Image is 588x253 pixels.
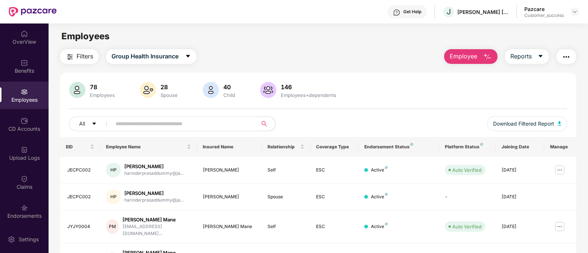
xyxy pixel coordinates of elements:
[92,121,97,127] span: caret-down
[106,163,121,177] div: HP
[554,164,566,176] img: manageButton
[452,166,482,174] div: Auto Verified
[67,223,95,230] div: JYJY0004
[403,9,421,15] div: Get Help
[279,83,338,91] div: 146
[444,49,497,64] button: Employee
[279,92,338,98] div: Employees+dependents
[124,163,184,170] div: [PERSON_NAME]
[69,116,114,131] button: Allcaret-down
[385,223,388,225] img: svg+xml;base64,PHN2ZyB4bWxucz0iaHR0cDovL3d3dy53My5vcmcvMjAwMC9zdmciIHdpZHRoPSI4IiBoZWlnaHQ9IjgiIH...
[124,197,184,204] div: harinderprasaddummy@ja...
[572,9,578,15] img: svg+xml;base64,PHN2ZyBpZD0iRHJvcGRvd24tMzJ4MzIiIHhtbG5zPSJodHRwOi8vd3d3LnczLm9yZy8yMDAwL3N2ZyIgd2...
[262,137,310,157] th: Relationship
[510,52,532,61] span: Reports
[106,219,119,234] div: PM
[410,143,413,146] img: svg+xml;base64,PHN2ZyB4bWxucz0iaHR0cDovL3d3dy53My5vcmcvMjAwMC9zdmciIHdpZHRoPSI4IiBoZWlnaHQ9IjgiIH...
[60,137,100,157] th: EID
[21,204,28,212] img: svg+xml;base64,PHN2ZyBpZD0iRW5kb3JzZW1lbnRzIiB4bWxucz0iaHR0cDovL3d3dy53My5vcmcvMjAwMC9zdmciIHdpZH...
[8,236,15,243] img: svg+xml;base64,PHN2ZyBpZD0iU2V0dGluZy0yMHgyMCIgeG1sbnM9Imh0dHA6Ly93d3cudzMub3JnLzIwMDAvc3ZnIiB3aW...
[21,59,28,66] img: svg+xml;base64,PHN2ZyBpZD0iQmVuZWZpdHMiIHhtbG5zPSJodHRwOi8vd3d3LnczLm9yZy8yMDAwL3N2ZyIgd2lkdGg9Ij...
[487,116,567,131] button: Download Filtered Report
[21,175,28,182] img: svg+xml;base64,PHN2ZyBpZD0iQ2xhaW0iIHhtbG5zPSJodHRwOi8vd3d3LnczLm9yZy8yMDAwL3N2ZyIgd2lkdGg9IjIwIi...
[524,12,564,18] div: Customer_success
[140,82,156,98] img: svg+xml;base64,PHN2ZyB4bWxucz0iaHR0cDovL3d3dy53My5vcmcvMjAwMC9zdmciIHhtbG5zOnhsaW5rPSJodHRwOi8vd3...
[493,120,554,128] span: Download Filtered Report
[197,137,261,157] th: Insured Name
[67,194,95,200] div: JECPC002
[203,82,219,98] img: svg+xml;base64,PHN2ZyB4bWxucz0iaHR0cDovL3d3dy53My5vcmcvMjAwMC9zdmciIHhtbG5zOnhsaW5rPSJodHRwOi8vd3...
[505,49,549,64] button: Reportscaret-down
[502,167,538,174] div: [DATE]
[316,223,353,230] div: ESC
[159,92,179,98] div: Spouse
[159,83,179,91] div: 28
[222,92,237,98] div: Child
[65,53,74,61] img: svg+xml;base64,PHN2ZyB4bWxucz0iaHR0cDovL3d3dy53My5vcmcvMjAwMC9zdmciIHdpZHRoPSIyNCIgaGVpZ2h0PSIyNC...
[123,223,191,237] div: [EMAIL_ADDRESS][DOMAIN_NAME]...
[502,223,538,230] div: [DATE]
[123,216,191,223] div: [PERSON_NAME] Mane
[480,143,483,146] img: svg+xml;base64,PHN2ZyB4bWxucz0iaHR0cDovL3d3dy53My5vcmcvMjAwMC9zdmciIHdpZHRoPSI4IiBoZWlnaHQ9IjgiIH...
[61,31,110,41] span: Employees
[538,53,543,60] span: caret-down
[257,121,272,127] span: search
[203,223,255,230] div: [PERSON_NAME] Mane
[222,83,237,91] div: 40
[268,223,304,230] div: Self
[88,92,116,98] div: Employees
[450,52,477,61] span: Employee
[185,53,191,60] span: caret-down
[111,52,178,61] span: Group Health Insurance
[483,53,492,61] img: svg+xml;base64,PHN2ZyB4bWxucz0iaHR0cDovL3d3dy53My5vcmcvMjAwMC9zdmciIHhtbG5zOnhsaW5rPSJodHRwOi8vd3...
[445,144,490,150] div: Platform Status
[452,223,482,230] div: Auto Verified
[124,170,184,177] div: harinderprasaddummy@ja...
[106,49,196,64] button: Group Health Insurancecaret-down
[124,190,184,197] div: [PERSON_NAME]
[385,193,388,196] img: svg+xml;base64,PHN2ZyB4bWxucz0iaHR0cDovL3d3dy53My5vcmcvMjAwMC9zdmciIHdpZHRoPSI4IiBoZWlnaHQ9IjgiIH...
[371,167,388,174] div: Active
[257,116,276,131] button: search
[106,144,185,150] span: Employee Name
[558,121,562,126] img: svg+xml;base64,PHN2ZyB4bWxucz0iaHR0cDovL3d3dy53My5vcmcvMjAwMC9zdmciIHhtbG5zOnhsaW5rPSJodHRwOi8vd3...
[203,194,255,200] div: [PERSON_NAME]
[77,52,93,61] span: Filters
[393,9,400,16] img: svg+xml;base64,PHN2ZyBpZD0iSGVscC0zMngzMiIgeG1sbnM9Imh0dHA6Ly93d3cudzMub3JnLzIwMDAvc3ZnIiB3aWR0aD...
[371,194,388,200] div: Active
[69,82,85,98] img: svg+xml;base64,PHN2ZyB4bWxucz0iaHR0cDovL3d3dy53My5vcmcvMjAwMC9zdmciIHhtbG5zOnhsaW5rPSJodHRwOi8vd3...
[79,120,85,128] span: All
[496,137,544,157] th: Joining Date
[21,88,28,95] img: svg+xml;base64,PHN2ZyBpZD0iRW1wbG95ZWVzIiB4bWxucz0iaHR0cDovL3d3dy53My5vcmcvMjAwMC9zdmciIHdpZHRoPS...
[364,144,433,150] div: Endorsement Status
[316,167,353,174] div: ESC
[524,6,564,12] div: Pazcare
[21,30,28,37] img: svg+xml;base64,PHN2ZyBpZD0iSG9tZSIgeG1sbnM9Imh0dHA6Ly93d3cudzMub3JnLzIwMDAvc3ZnIiB3aWR0aD0iMjAiIG...
[268,144,299,150] span: Relationship
[21,146,28,153] img: svg+xml;base64,PHN2ZyBpZD0iVXBsb2FkX0xvZ3MiIGRhdGEtbmFtZT0iVXBsb2FkIExvZ3MiIHhtbG5zPSJodHRwOi8vd3...
[447,7,451,16] span: J
[106,189,121,204] div: HP
[385,166,388,169] img: svg+xml;base64,PHN2ZyB4bWxucz0iaHR0cDovL3d3dy53My5vcmcvMjAwMC9zdmciIHdpZHRoPSI4IiBoZWlnaHQ9IjgiIH...
[268,167,304,174] div: Self
[100,137,197,157] th: Employee Name
[66,144,89,150] span: EID
[371,223,388,230] div: Active
[502,194,538,200] div: [DATE]
[60,49,99,64] button: Filters
[203,167,255,174] div: [PERSON_NAME]
[21,117,28,124] img: svg+xml;base64,PHN2ZyBpZD0iQ0RfQWNjb3VudHMiIGRhdGEtbmFtZT0iQ0QgQWNjb3VudHMiIHhtbG5zPSJodHRwOi8vd3...
[457,8,509,15] div: [PERSON_NAME] [PERSON_NAME]
[439,184,496,210] td: -
[260,82,276,98] img: svg+xml;base64,PHN2ZyB4bWxucz0iaHR0cDovL3d3dy53My5vcmcvMjAwMC9zdmciIHhtbG5zOnhsaW5rPSJodHRwOi8vd3...
[562,53,571,61] img: svg+xml;base64,PHN2ZyB4bWxucz0iaHR0cDovL3d3dy53My5vcmcvMjAwMC9zdmciIHdpZHRoPSIyNCIgaGVpZ2h0PSIyNC...
[268,194,304,200] div: Spouse
[67,167,95,174] div: JECPC002
[9,7,57,17] img: New Pazcare Logo
[17,236,41,243] div: Settings
[88,83,116,91] div: 78
[554,221,566,232] img: manageButton
[310,137,359,157] th: Coverage Type
[316,194,353,200] div: ESC
[544,137,577,157] th: Manage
